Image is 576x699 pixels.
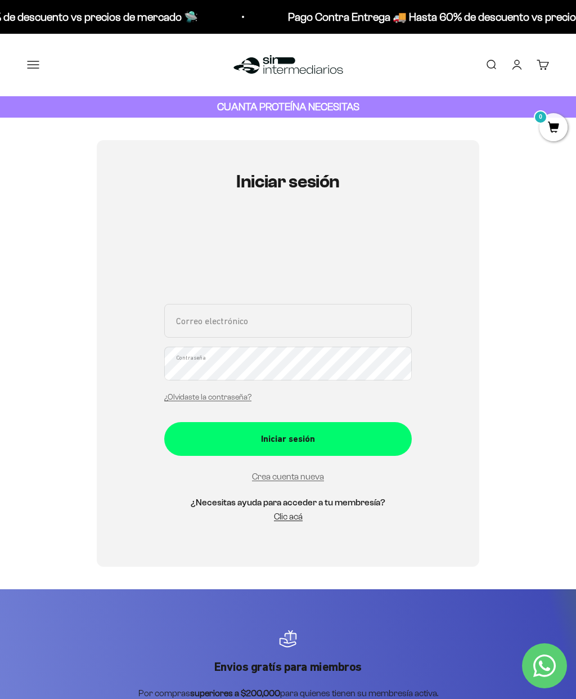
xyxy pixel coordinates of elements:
p: Envios gratís para miembros [138,659,438,675]
h1: Iniciar sesión [164,172,412,191]
strong: CUANTA PROTEÍNA NECESITAS [217,101,359,113]
div: Iniciar sesión [187,432,389,446]
a: Crea cuenta nueva [252,472,324,481]
a: Clic acá [274,512,303,521]
a: ¿Olvidaste la contraseña? [164,393,251,401]
button: Iniciar sesión [164,422,412,456]
iframe: Social Login Buttons [164,224,412,290]
mark: 0 [534,110,547,124]
strong: superiores a $200,000 [190,688,280,698]
h5: ¿Necesitas ayuda para acceder a tu membresía? [164,495,412,510]
a: 0 [539,122,568,135]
